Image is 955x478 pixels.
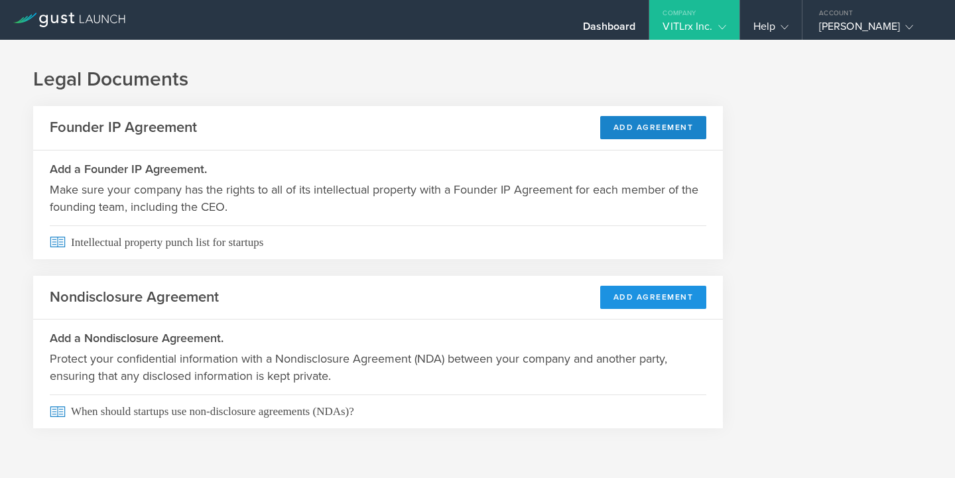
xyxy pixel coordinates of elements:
span: When should startups use non-disclosure agreements (NDAs)? [50,394,706,428]
h2: Nondisclosure Agreement [50,288,219,307]
div: Dashboard [583,20,636,40]
h2: Founder IP Agreement [50,118,197,137]
div: VITLrx Inc. [663,20,726,40]
a: When should startups use non-disclosure agreements (NDAs)? [33,394,723,428]
p: Make sure your company has the rights to all of its intellectual property with a Founder IP Agree... [50,181,706,215]
div: [PERSON_NAME] [819,20,932,40]
h3: Add a Nondisclosure Agreement. [50,329,706,347]
span: Intellectual property punch list for startups [50,225,706,259]
p: Protect your confidential information with a Nondisclosure Agreement (NDA) between your company a... [50,350,706,385]
button: Add Agreement [600,286,707,309]
div: Help [753,20,789,40]
h1: Legal Documents [33,66,922,93]
h3: Add a Founder IP Agreement. [50,160,706,178]
button: Add Agreement [600,116,707,139]
a: Intellectual property punch list for startups [33,225,723,259]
